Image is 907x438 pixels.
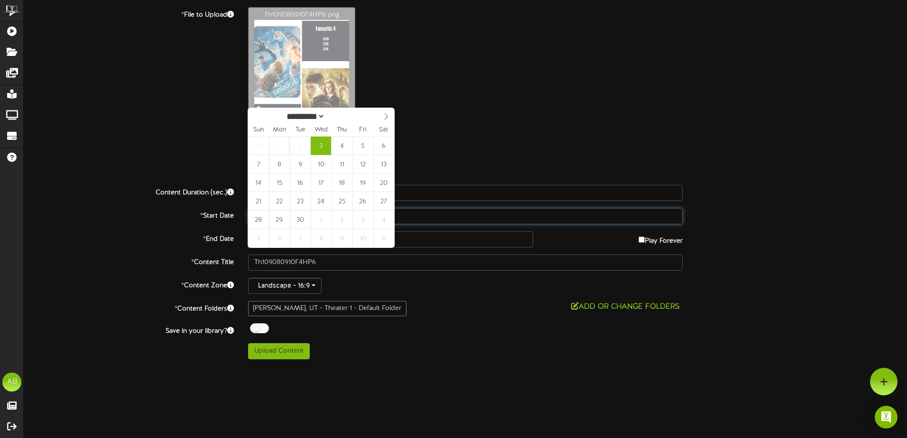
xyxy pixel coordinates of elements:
span: October 11, 2025 [373,229,394,247]
span: Sat [373,127,394,133]
span: October 5, 2025 [248,229,268,247]
span: September 22, 2025 [269,192,289,210]
span: September 28, 2025 [248,210,268,229]
button: Landscape - 16:9 [248,278,322,294]
span: September 11, 2025 [332,155,352,173]
span: Sun [248,127,269,133]
span: September 6, 2025 [373,137,394,155]
span: Fri [352,127,373,133]
span: October 7, 2025 [290,229,310,247]
span: September 14, 2025 [248,173,268,192]
span: September 27, 2025 [373,192,394,210]
span: Wed [311,127,332,133]
span: September 4, 2025 [332,137,352,155]
span: Thu [332,127,352,133]
span: September 25, 2025 [332,192,352,210]
span: October 8, 2025 [311,229,331,247]
span: September 24, 2025 [311,192,331,210]
span: September 15, 2025 [269,173,289,192]
span: September 30, 2025 [290,210,310,229]
label: Start Date [17,208,241,221]
span: October 9, 2025 [332,229,352,247]
label: Content Title [17,255,241,267]
label: Content Duration (sec.) [17,185,241,198]
button: Add or Change Folders [568,301,683,313]
label: Content Folders [17,301,241,314]
span: September 2, 2025 [290,137,310,155]
span: September 17, 2025 [311,173,331,192]
span: September 12, 2025 [352,155,373,173]
label: Content Zone [17,278,241,291]
span: September 26, 2025 [352,192,373,210]
span: September 3, 2025 [311,137,331,155]
span: September 23, 2025 [290,192,310,210]
label: End Date [17,231,241,244]
span: October 10, 2025 [352,229,373,247]
span: September 21, 2025 [248,192,268,210]
label: File to Upload [17,7,241,20]
button: Upload Content [248,343,310,359]
input: Year [325,111,359,121]
div: Open Intercom Messenger [875,406,898,429]
span: September 13, 2025 [373,155,394,173]
a: Download Export Settings Information [245,159,379,166]
span: September 8, 2025 [269,155,289,173]
span: September 19, 2025 [352,173,373,192]
div: AB [2,373,21,392]
span: September 1, 2025 [269,137,289,155]
span: September 9, 2025 [290,155,310,173]
span: August 31, 2025 [248,137,268,155]
span: October 4, 2025 [373,210,394,229]
span: September 10, 2025 [311,155,331,173]
span: October 1, 2025 [311,210,331,229]
span: Mon [269,127,290,133]
span: September 16, 2025 [290,173,310,192]
span: September 7, 2025 [248,155,268,173]
span: October 3, 2025 [352,210,373,229]
span: September 29, 2025 [269,210,289,229]
span: September 5, 2025 [352,137,373,155]
span: Tue [290,127,311,133]
span: September 20, 2025 [373,173,394,192]
label: Save in your library? [17,323,241,336]
div: [PERSON_NAME], UT - Theater 1 - Default Folder [248,301,407,316]
span: October 6, 2025 [269,229,289,247]
span: October 2, 2025 [332,210,352,229]
span: September 18, 2025 [332,173,352,192]
input: Play Forever [639,237,645,243]
label: Play Forever [639,231,683,246]
input: Title of this Content [248,255,683,271]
